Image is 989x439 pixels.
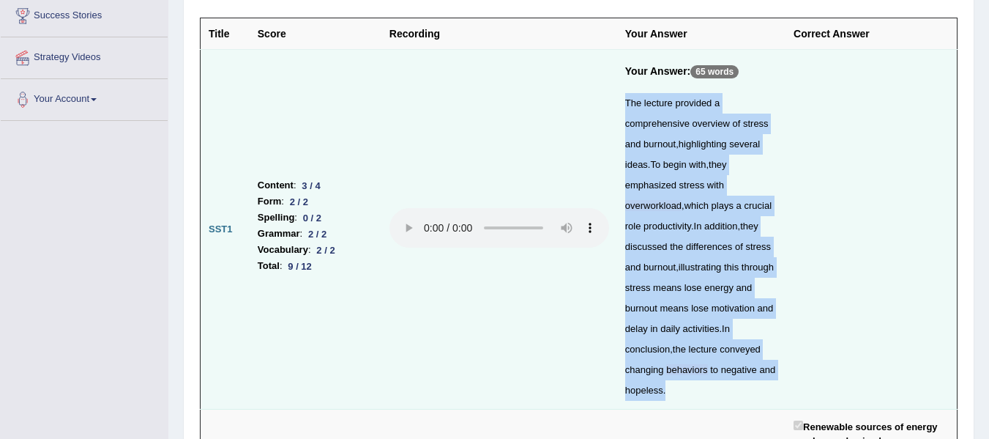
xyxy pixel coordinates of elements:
span: and [625,262,641,273]
span: To [650,159,660,170]
span: productivity [643,221,691,232]
span: the [673,344,686,355]
a: Strategy Videos [1,37,168,74]
span: In [722,323,730,334]
span: with [689,159,706,170]
span: which [684,200,709,211]
b: Vocabulary [258,242,308,258]
span: motivation [712,303,755,314]
span: burnout [643,139,676,150]
span: conclusion [625,344,670,355]
span: activities [683,323,720,334]
span: lecture [644,97,673,108]
span: in [650,323,657,334]
span: stress [745,241,771,252]
span: they [740,221,758,232]
span: addition [704,221,738,232]
span: they [709,159,727,170]
span: Possible spelling mistake found. (did you mean: over workload) [625,200,682,211]
span: and [736,282,753,293]
span: this [724,262,739,273]
span: conveyed [720,344,761,355]
span: to [710,364,718,375]
div: 2 / 2 [311,243,341,258]
input: Renewable sources of energy can be emphasised [794,421,803,430]
span: negative [721,364,757,375]
span: lose [691,303,709,314]
th: Title [201,18,250,50]
span: the [670,241,683,252]
p: 65 words [690,65,739,78]
span: differences [686,241,732,252]
b: Content [258,177,294,193]
span: stress [679,180,705,191]
li: : [258,258,373,274]
span: stress [625,282,651,293]
span: several [729,139,760,150]
div: 2 / 2 [284,194,314,210]
b: SST1 [209,224,233,235]
span: ideas [625,159,648,170]
span: In [694,221,702,232]
div: 2 / 2 [302,226,332,242]
b: Spelling [258,210,295,226]
span: stress [743,118,769,129]
span: emphasized [625,180,676,191]
th: Recording [381,18,617,50]
span: burnout [625,303,657,314]
span: Possible spelling mistake. ‘behaviors’ is American English. (did you mean: behaviours) [666,364,707,375]
li: : [258,193,373,210]
span: through [742,262,774,273]
th: Your Answer [617,18,785,50]
span: hopeless [625,385,663,396]
span: crucial [744,200,772,211]
b: Your Answer: [625,65,690,77]
span: a [736,200,742,211]
b: Form [258,193,282,210]
li: : [258,177,373,193]
span: a [714,97,720,108]
span: highlighting [679,139,727,150]
b: Grammar [258,226,300,242]
li: : [258,226,373,242]
span: means [653,282,682,293]
span: and [758,303,774,314]
li: : [258,210,373,226]
span: plays [712,200,734,211]
span: of [732,118,740,129]
span: of [735,241,743,252]
span: comprehensive [625,118,690,129]
b: Total [258,258,280,274]
div: 0 / 2 [297,210,327,226]
li: : [258,242,373,258]
span: burnout [643,262,676,273]
div: 9 / 12 [283,259,318,274]
th: Correct Answer [785,18,957,50]
span: and [759,364,775,375]
span: daily [660,323,680,334]
span: lose [684,282,702,293]
a: Your Account [1,79,168,116]
span: overview [693,118,730,129]
span: changing [625,364,664,375]
span: discussed [625,241,668,252]
span: provided [675,97,712,108]
span: with [707,180,724,191]
span: lecture [689,344,717,355]
span: and [625,139,641,150]
th: Score [250,18,381,50]
span: energy [704,282,734,293]
span: role [625,221,641,232]
span: The [625,97,641,108]
span: illustrating [679,262,722,273]
div: 3 / 4 [296,178,326,193]
span: means [660,303,689,314]
span: begin [663,159,687,170]
span: delay [625,323,648,334]
div: , . , , . , , . , . [625,93,777,401]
